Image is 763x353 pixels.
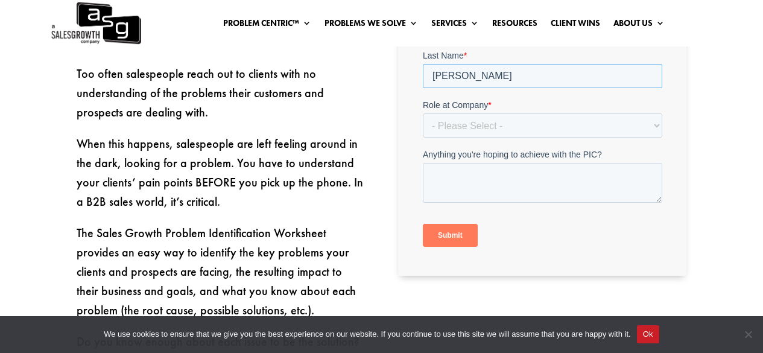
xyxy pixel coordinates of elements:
[77,64,365,134] p: Too often salespeople reach out to clients with no understanding of the problems their customers ...
[551,19,600,32] a: Client Wins
[431,19,479,32] a: Services
[492,19,537,32] a: Resources
[77,134,365,223] p: When this happens, salespeople are left feeling around in the dark, looking for a problem. You ha...
[742,328,754,340] span: No
[77,223,365,332] p: The Sales Growth Problem Identification Worksheet provides an easy way to identify the key proble...
[637,325,659,343] button: Ok
[613,19,665,32] a: About Us
[104,328,630,340] span: We use cookies to ensure that we give you the best experience on our website. If you continue to ...
[223,19,311,32] a: Problem Centric™
[325,19,418,32] a: Problems We Solve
